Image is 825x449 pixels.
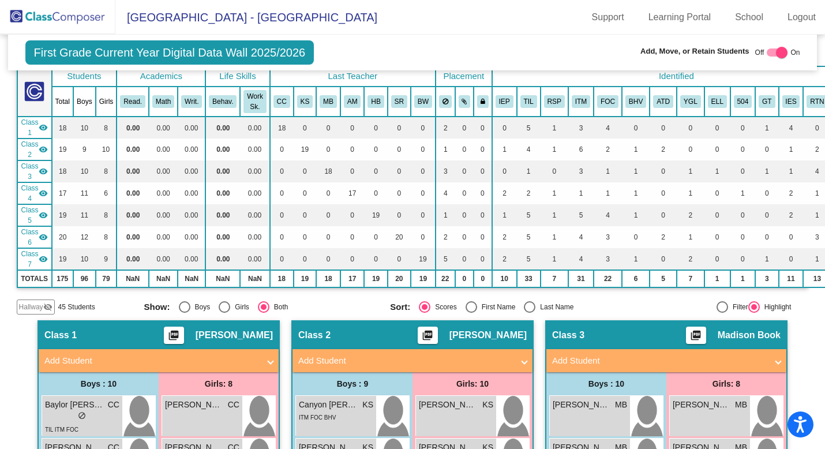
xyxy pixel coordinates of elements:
[455,117,474,139] td: 0
[364,204,387,226] td: 19
[755,47,764,58] span: Off
[292,349,532,372] mat-expansion-panel-header: Add Student
[17,117,52,139] td: Caitlyn Cothern - No Class Name
[364,160,387,182] td: 0
[455,87,474,117] th: Keep with students
[21,205,39,226] span: Class 5
[436,226,455,248] td: 2
[25,40,314,65] span: First Grade Current Year Digital Data Wall 2025/2026
[270,204,294,226] td: 0
[594,160,622,182] td: 1
[492,139,517,160] td: 1
[21,161,39,182] span: Class 3
[755,226,778,248] td: 0
[364,182,387,204] td: 0
[364,139,387,160] td: 0
[149,248,178,270] td: 0.00
[650,204,677,226] td: 0
[436,248,455,270] td: 5
[73,248,96,270] td: 10
[779,139,804,160] td: 1
[704,139,730,160] td: 0
[205,117,240,139] td: 0.00
[520,95,537,108] button: TIL
[205,160,240,182] td: 0.00
[418,327,438,344] button: Print Students Details
[240,160,269,182] td: 0.00
[149,160,178,182] td: 0.00
[411,117,436,139] td: 0
[344,95,361,108] button: AM
[572,95,590,108] button: ITM
[73,87,96,117] th: Boys
[149,226,178,248] td: 0.00
[73,182,96,204] td: 11
[388,204,411,226] td: 0
[411,160,436,182] td: 0
[568,87,594,117] th: Intervention Team
[316,117,340,139] td: 0
[96,160,117,182] td: 8
[455,248,474,270] td: 0
[316,248,340,270] td: 0
[541,87,568,117] th: Reading Success Plan
[568,117,594,139] td: 3
[96,204,117,226] td: 8
[779,182,804,204] td: 2
[270,117,294,139] td: 18
[755,87,778,117] th: Gifted and Talented
[164,327,184,344] button: Print Students Details
[270,139,294,160] td: 0
[779,117,804,139] td: 4
[411,226,436,248] td: 0
[625,95,646,108] button: BHV
[209,95,237,108] button: Behav.
[178,117,205,139] td: 0.00
[755,204,778,226] td: 0
[17,226,52,248] td: Shelby Rains - No Class Name
[240,204,269,226] td: 0.00
[294,226,317,248] td: 0
[492,87,517,117] th: Individualized Education Plan
[755,139,778,160] td: 0
[152,95,174,108] button: Math
[650,160,677,182] td: 0
[730,117,756,139] td: 0
[704,117,730,139] td: 0
[364,117,387,139] td: 0
[52,248,73,270] td: 19
[178,139,205,160] td: 0.00
[436,66,492,87] th: Placement
[320,95,337,108] button: MB
[436,117,455,139] td: 2
[414,95,432,108] button: BW
[294,117,317,139] td: 0
[297,95,313,108] button: KS
[686,327,706,344] button: Print Students Details
[517,226,541,248] td: 5
[388,139,411,160] td: 0
[755,117,778,139] td: 1
[541,139,568,160] td: 1
[167,330,181,346] mat-icon: picture_as_pdf
[653,95,673,108] button: ATD
[730,160,756,182] td: 0
[594,226,622,248] td: 3
[73,226,96,248] td: 12
[436,182,455,204] td: 4
[388,226,411,248] td: 20
[421,330,434,346] mat-icon: picture_as_pdf
[639,8,721,27] a: Learning Portal
[44,354,259,368] mat-panel-title: Add Student
[117,160,149,182] td: 0.00
[492,204,517,226] td: 1
[294,182,317,204] td: 0
[436,160,455,182] td: 3
[270,87,294,117] th: Caitlyn Cothern
[21,183,39,204] span: Class 4
[496,95,513,108] button: IEP
[541,117,568,139] td: 1
[117,204,149,226] td: 0.00
[294,248,317,270] td: 0
[117,117,149,139] td: 0.00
